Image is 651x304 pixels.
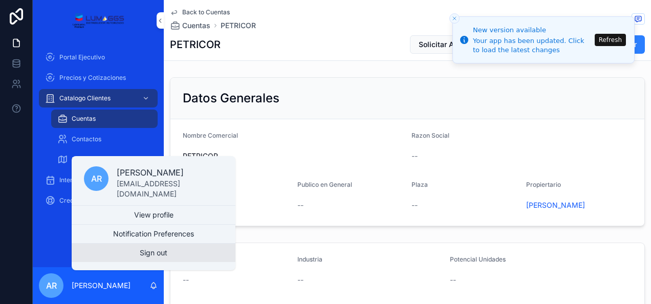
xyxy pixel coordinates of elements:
span: Cuentas [72,115,96,123]
a: [PERSON_NAME] [526,200,585,210]
span: Industria [297,255,322,263]
a: PETRICOR [221,20,256,31]
span: -- [297,275,303,285]
p: [EMAIL_ADDRESS][DOMAIN_NAME] [117,179,223,199]
img: App logo [72,12,124,29]
span: -- [297,200,303,210]
span: Creditos Cescemex [59,197,117,205]
button: Sign out [72,244,235,262]
a: Contactos [51,130,158,148]
span: Precios y Cotizaciones [59,74,126,82]
span: AR [91,172,102,185]
a: Back to Cuentas [170,8,230,16]
a: View profile [72,206,235,224]
div: Your app has been updated. Click to load the latest changes [473,36,592,55]
h1: PETRICOR [170,37,221,52]
span: -- [411,151,418,161]
span: Nombre Comercial [183,132,238,139]
a: Interaccciones / Actividades [39,171,158,189]
span: Propiertario [526,181,561,188]
p: [PERSON_NAME] [117,166,223,179]
button: Solicitar Alta Lumaggs [410,35,505,54]
span: Plaza [411,181,428,188]
a: Precios y Cotizaciones [39,69,158,87]
span: Solicitar Alta Lumaggs [419,39,496,50]
span: AR [46,279,57,292]
span: Contactos [72,135,101,143]
span: -- [411,200,418,210]
div: scrollable content [33,41,164,223]
span: -- [183,275,189,285]
span: Publico en General [297,181,352,188]
a: Cuentas [170,20,210,31]
span: -- [450,275,456,285]
span: Direcciones Cuentas [72,156,132,164]
span: Razon Social [411,132,449,139]
span: Cuentas [182,20,210,31]
span: Back to Cuentas [182,8,230,16]
a: Catalogo Clientes [39,89,158,107]
button: Notification Preferences [72,225,235,243]
div: New version available [473,25,592,35]
button: Close toast [449,13,460,24]
span: Interaccciones / Actividades [59,176,141,184]
span: Catalogo Clientes [59,94,111,102]
a: Portal Ejecutivo [39,48,158,67]
a: Cuentas [51,110,158,128]
a: Direcciones Cuentas [51,150,158,169]
span: Potencial Unidades [450,255,506,263]
p: [PERSON_NAME] [72,280,131,291]
span: PETRICOR [183,151,403,161]
span: Portal Ejecutivo [59,53,105,61]
h2: Datos Generales [183,90,279,106]
a: Creditos Cescemex [39,191,158,210]
button: Refresh [595,34,626,46]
